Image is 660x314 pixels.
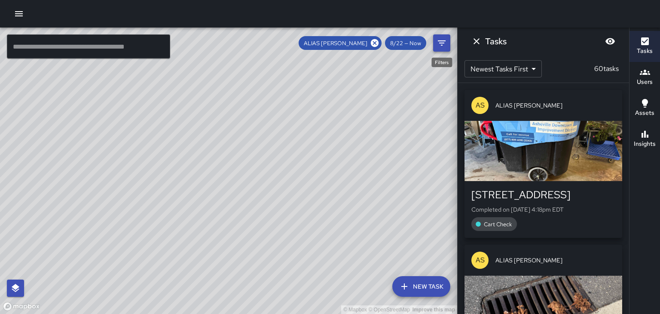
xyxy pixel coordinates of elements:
[471,188,615,202] div: [STREET_ADDRESS]
[431,58,452,67] div: Filters
[392,276,450,297] button: New Task
[485,34,507,48] h6: Tasks
[433,34,450,52] button: Filters
[634,139,656,149] h6: Insights
[479,221,517,228] span: Cart Check
[299,40,373,47] span: ALIAS [PERSON_NAME]
[495,101,615,110] span: ALIAS [PERSON_NAME]
[637,77,653,87] h6: Users
[464,90,622,238] button: ASALIAS [PERSON_NAME][STREET_ADDRESS]Completed on [DATE] 4:18pm EDTCart Check
[629,62,660,93] button: Users
[629,124,660,155] button: Insights
[635,108,654,118] h6: Assets
[471,205,615,214] p: Completed on [DATE] 4:18pm EDT
[299,36,382,50] div: ALIAS [PERSON_NAME]
[468,33,485,50] button: Dismiss
[591,64,622,74] p: 60 tasks
[385,40,426,47] span: 8/22 — Now
[476,255,485,265] p: AS
[464,60,542,77] div: Newest Tasks First
[637,46,653,56] h6: Tasks
[476,100,485,111] p: AS
[495,256,615,265] span: ALIAS [PERSON_NAME]
[602,33,619,50] button: Blur
[629,31,660,62] button: Tasks
[629,93,660,124] button: Assets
